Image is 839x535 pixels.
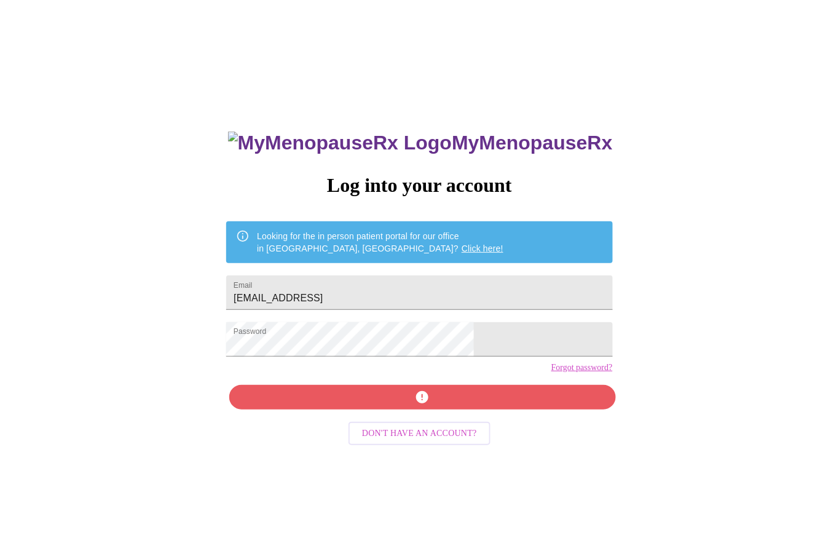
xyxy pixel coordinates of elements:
[228,132,452,154] img: MyMenopauseRx Logo
[551,363,613,373] a: Forgot password?
[228,132,613,154] h3: MyMenopauseRx
[345,427,494,438] a: Don't have an account?
[362,426,477,442] span: Don't have an account?
[349,422,490,446] button: Don't have an account?
[257,225,503,260] div: Looking for the in person patient portal for our office in [GEOGRAPHIC_DATA], [GEOGRAPHIC_DATA]?
[462,244,503,253] a: Click here!
[226,174,612,197] h3: Log into your account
